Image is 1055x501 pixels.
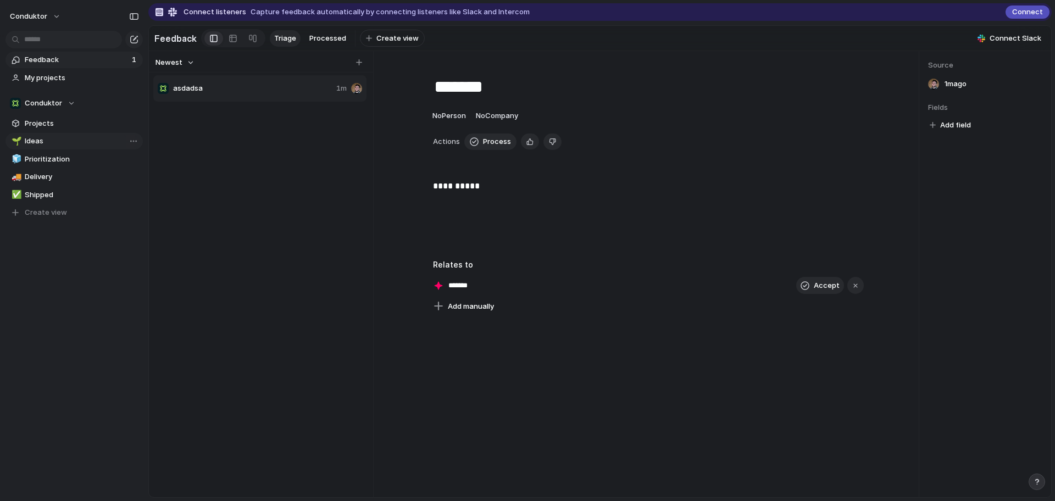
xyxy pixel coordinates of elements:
span: Ideas [25,136,139,147]
span: Connect listeners [184,7,246,18]
span: Projects [25,118,139,129]
h3: Relates to [433,259,864,270]
button: Conduktor [5,95,143,112]
a: ✅Shipped [5,187,143,203]
a: Feedback1 [5,52,143,68]
button: Connect Slack [973,30,1046,47]
a: 🚚Delivery [5,169,143,185]
button: Newest [154,55,196,70]
span: 1 [132,54,138,65]
span: Prioritization [25,154,139,165]
span: Add manually [448,301,494,312]
span: 1m [336,83,347,94]
a: Processed [305,30,351,47]
h2: Feedback [154,32,197,45]
a: 🧊Prioritization [5,151,143,168]
a: Triage [270,30,301,47]
div: ✅ [12,188,19,201]
span: Create view [25,207,67,218]
span: Accept [814,280,840,291]
span: Fields [928,102,1042,113]
span: Connect Slack [990,33,1041,44]
span: Connect [1012,7,1043,18]
button: NoPerson [430,107,469,125]
span: Capture feedback automatically by connecting listeners like Slack and Intercom [251,7,530,18]
span: Add field [940,120,971,131]
span: My projects [25,73,139,83]
button: Connect [1006,5,1050,19]
button: 🌱 [10,136,21,147]
button: Conduktor [5,8,66,25]
span: Process [483,136,511,147]
button: 🧊 [10,154,21,165]
a: My projects [5,70,143,86]
div: 🚚 [12,171,19,183]
button: Create view [360,30,425,47]
span: asdadsa [173,83,332,94]
span: Shipped [25,190,139,201]
span: Processed [309,33,346,44]
button: Process [464,133,517,150]
div: 🌱 [12,135,19,148]
button: 🚚 [10,171,21,182]
span: No Person [432,111,466,120]
a: Projects [5,115,143,132]
button: Add field [928,118,973,132]
button: Accept [796,277,844,294]
span: Triage [274,33,296,44]
span: Conduktor [10,11,47,22]
span: Feedback [25,54,129,65]
a: 🌱Ideas [5,133,143,149]
div: 🧊 [12,153,19,165]
span: Actions [433,136,460,147]
button: ✅ [10,190,21,201]
span: Create view [376,33,419,44]
span: No Company [476,111,518,120]
button: Add manually [429,299,498,314]
button: Create view [5,204,143,221]
span: Conduktor [25,98,62,109]
button: Delete [543,133,562,150]
span: 1m ago [945,79,967,90]
span: Newest [156,57,182,68]
span: Delivery [25,171,139,182]
span: Source [928,60,1042,71]
button: NoCompany [473,107,521,125]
